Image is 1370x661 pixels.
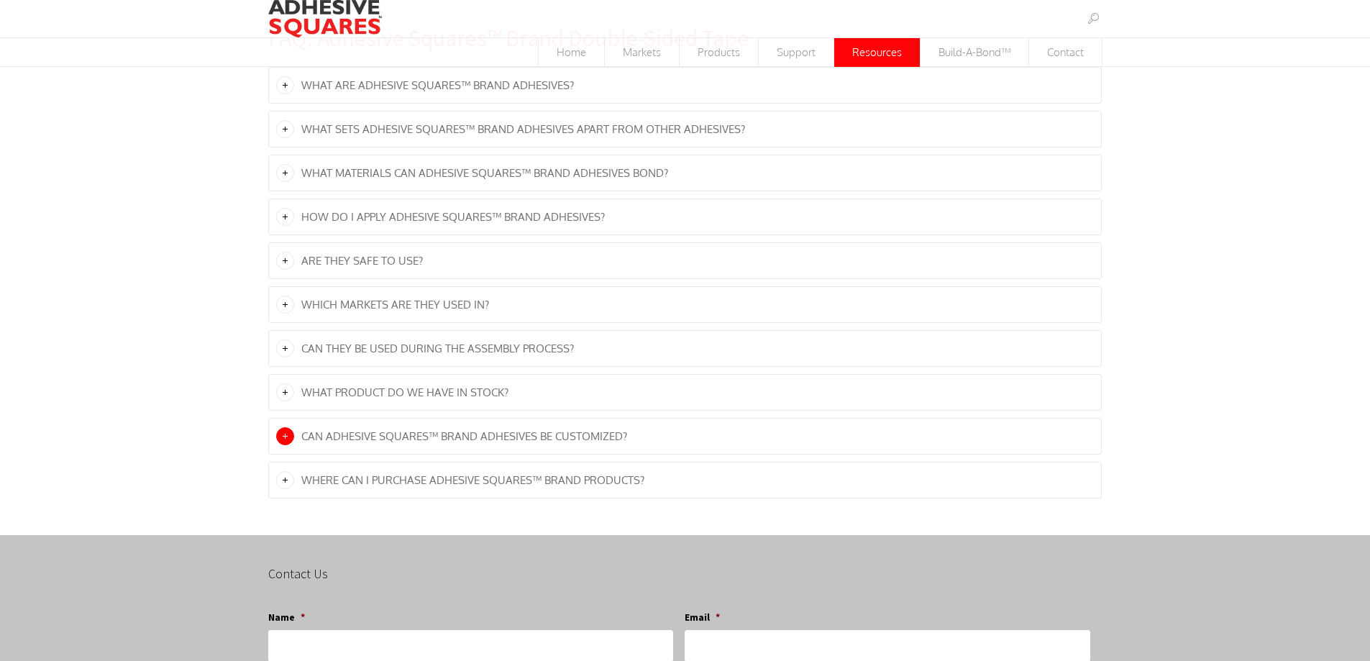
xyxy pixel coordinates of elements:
[605,38,679,66] span: Markets
[269,243,1102,278] a: Are they safe to use?
[269,375,1102,410] a: What product do we have in stock?
[269,287,1102,322] a: Which markets are they used in?
[834,38,920,66] span: Resources
[539,38,604,66] span: Home
[538,38,605,67] a: Home
[269,155,1102,191] a: What materials can Adhesive Squares™ brand adhesives bond?
[1029,38,1102,66] span: Contact
[685,611,720,624] label: Email
[921,38,1028,66] span: Build-A-Bond™
[921,38,1029,67] a: Build-A-Bond™
[268,564,1101,584] h3: Contact Us
[269,199,1102,234] a: How do I apply Adhesive Squares™ brand adhesives?
[759,38,834,66] span: Support
[269,419,1102,454] a: Can Adhesive Squares™ brand adhesives be customized?
[759,38,834,67] a: Support
[269,462,1102,498] a: Where can I purchase Adhesive Squares™ brand products?
[268,611,305,624] label: Name
[269,331,1102,366] a: Can they be used during the assembly process?
[269,111,1102,147] a: What sets Adhesive Squares™ brand adhesives apart from other adhesives?
[269,68,1102,103] a: What are Adhesive Squares™ brand adhesives?
[680,38,758,66] span: Products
